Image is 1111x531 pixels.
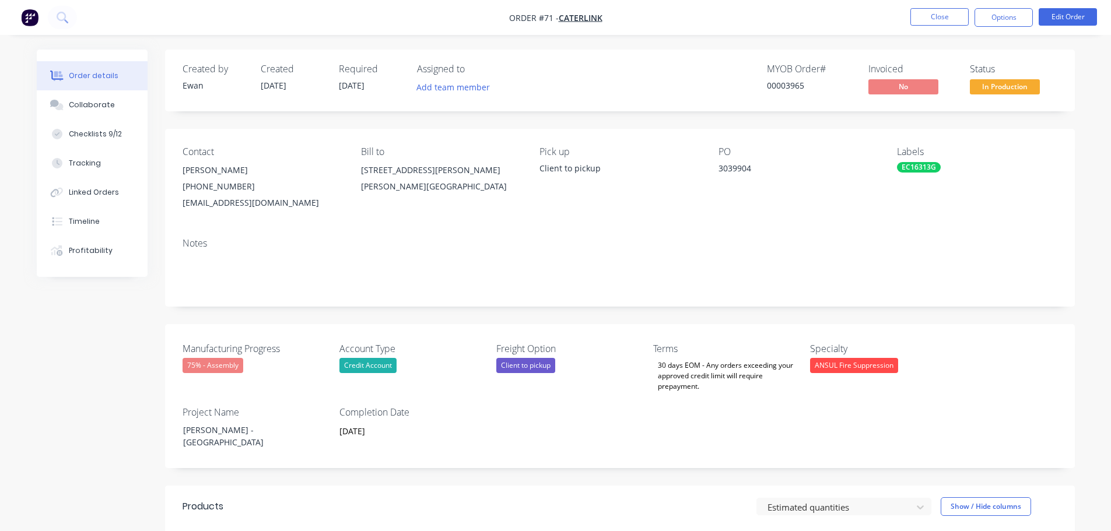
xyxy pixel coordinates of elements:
button: Timeline [37,207,148,236]
button: Collaborate [37,90,148,119]
div: Credit Account [339,358,397,373]
div: Checklists 9/12 [69,129,122,139]
label: Specialty [810,342,956,356]
div: Client to pickup [496,358,555,373]
button: Close [910,8,969,26]
div: [PHONE_NUMBER] [183,178,342,195]
div: Created [261,64,325,75]
div: Pick up [539,146,699,157]
span: In Production [970,79,1040,94]
div: Notes [183,238,1057,249]
label: Manufacturing Progress [183,342,328,356]
div: [PERSON_NAME][PHONE_NUMBER][EMAIL_ADDRESS][DOMAIN_NAME] [183,162,342,211]
div: [PERSON_NAME] - [GEOGRAPHIC_DATA] [174,421,320,451]
label: Terms [653,342,799,356]
button: Checklists 9/12 [37,119,148,149]
div: MYOB Order # [767,64,854,75]
button: Add team member [417,79,496,95]
div: 75% - Assembly [183,358,243,373]
button: Options [975,8,1033,27]
span: Order #71 - [509,12,559,23]
button: Add team member [410,79,496,95]
div: 30 days EOM - Any orders exceeding your approved credit limit will require prepayment. [653,358,799,394]
button: Profitability [37,236,148,265]
div: PO [719,146,878,157]
div: Products [183,500,223,514]
div: [PERSON_NAME][GEOGRAPHIC_DATA] [361,178,521,195]
label: Completion Date [339,405,485,419]
button: Linked Orders [37,178,148,207]
span: [DATE] [339,80,365,91]
div: [STREET_ADDRESS][PERSON_NAME] [361,162,521,178]
button: Order details [37,61,148,90]
div: Client to pickup [539,162,699,174]
span: [DATE] [261,80,286,91]
div: Collaborate [69,100,115,110]
div: Ewan [183,79,247,92]
a: Caterlink [559,12,602,23]
div: ANSUL Fire Suppression [810,358,898,373]
label: Account Type [339,342,485,356]
div: Required [339,64,403,75]
input: Enter date [331,422,476,439]
label: Project Name [183,405,328,419]
div: [EMAIL_ADDRESS][DOMAIN_NAME] [183,195,342,211]
button: Tracking [37,149,148,178]
div: Timeline [69,216,100,227]
button: In Production [970,79,1040,97]
div: Order details [69,71,118,81]
img: Factory [21,9,38,26]
label: Freight Option [496,342,642,356]
button: Show / Hide columns [941,497,1031,516]
div: Status [970,64,1057,75]
span: No [868,79,938,94]
div: [STREET_ADDRESS][PERSON_NAME][PERSON_NAME][GEOGRAPHIC_DATA] [361,162,521,199]
div: Created by [183,64,247,75]
div: Invoiced [868,64,956,75]
div: Tracking [69,158,101,168]
div: Bill to [361,146,521,157]
div: Profitability [69,245,113,256]
div: EC16313G [897,162,941,173]
div: Contact [183,146,342,157]
div: [PERSON_NAME] [183,162,342,178]
div: Linked Orders [69,187,119,198]
button: Edit Order [1039,8,1097,26]
div: 3039904 [719,162,864,178]
div: Assigned to [417,64,534,75]
div: Labels [897,146,1057,157]
div: 00003965 [767,79,854,92]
